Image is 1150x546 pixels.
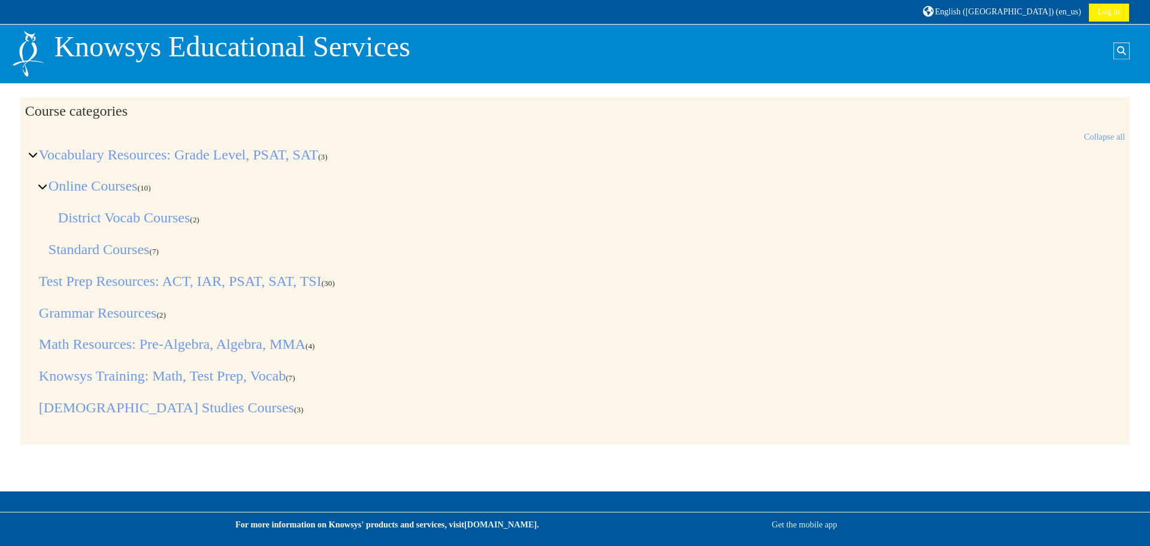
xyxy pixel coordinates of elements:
[54,29,410,64] p: Knowsys Educational Services
[294,405,304,414] span: Number of courses
[156,310,166,319] span: Number of courses
[39,273,322,289] a: Test Prep Resources: ACT, IAR, PSAT, SAT, TSI
[322,279,335,288] span: Number of courses
[39,336,305,352] a: Math Resources: Pre-Algebra, Algebra, MMA
[39,368,286,384] a: Knowsys Training: Math, Test Prep, Vocab
[58,210,190,225] a: District Vocab Courses
[49,242,150,257] a: Standard Courses
[39,147,318,162] a: Vocabulary Resources: Grade Level, PSAT, SAT
[137,183,150,192] span: Number of courses
[39,400,294,415] a: [DEMOGRAPHIC_DATA] Studies Courses
[25,102,1125,120] h2: Course categories
[11,29,45,78] img: Logo
[11,48,45,58] a: Home
[39,305,157,321] a: Grammar Resources
[772,520,837,529] a: Get the mobile app
[1084,132,1125,141] a: Collapse all
[318,152,328,161] span: Number of courses
[1089,4,1129,22] a: Log in
[235,520,539,529] strong: For more information on Knowsys' products and services, visit .
[149,247,159,256] span: Number of courses
[921,2,1083,21] a: English ([GEOGRAPHIC_DATA]) ‎(en_us)‎
[49,178,138,194] a: Online Courses
[305,342,315,351] span: Number of courses
[935,7,1081,16] span: English ([GEOGRAPHIC_DATA]) ‎(en_us)‎
[286,373,295,382] span: Number of courses
[190,215,199,224] span: Number of courses
[464,520,537,529] a: [DOMAIN_NAME]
